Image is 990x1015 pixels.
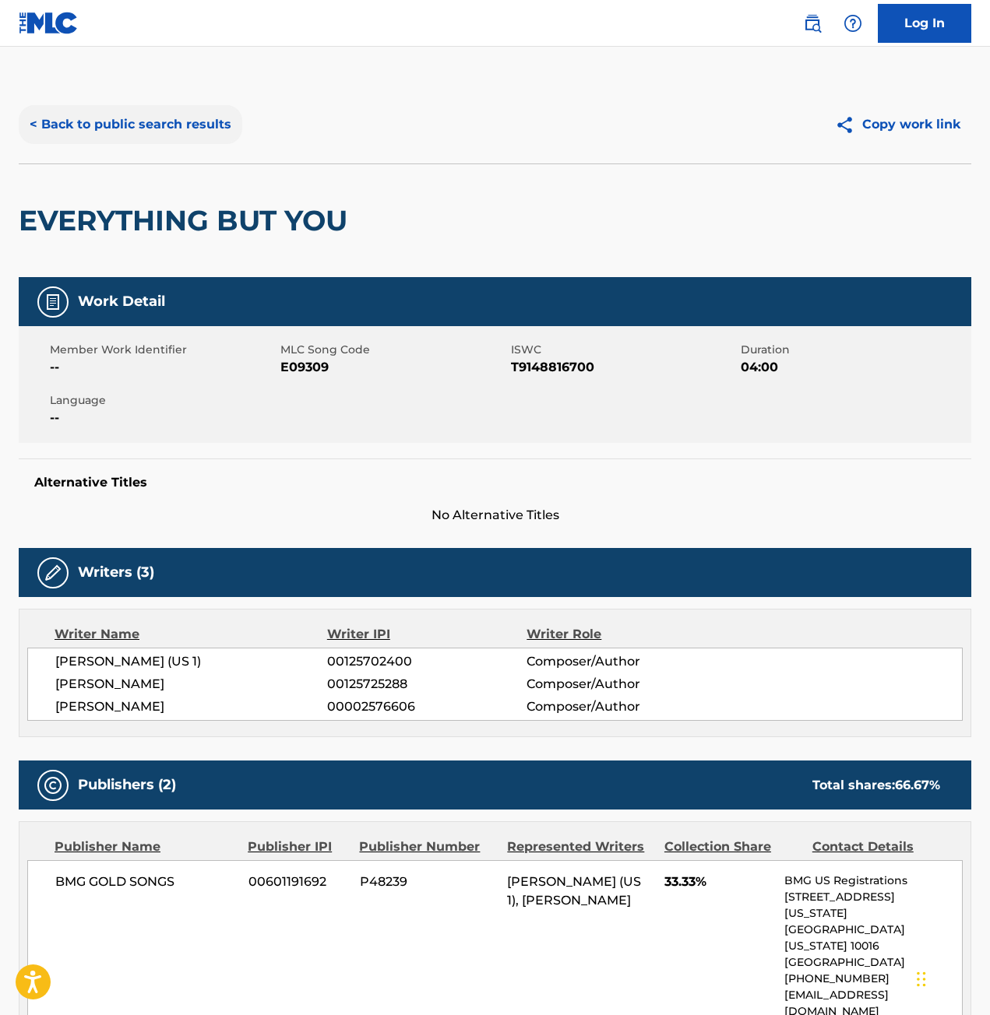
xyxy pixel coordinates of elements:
[527,675,708,694] span: Composer/Author
[55,697,327,716] span: [PERSON_NAME]
[55,675,327,694] span: [PERSON_NAME]
[78,564,154,581] h5: Writers (3)
[824,105,971,144] button: Copy work link
[812,776,940,795] div: Total shares:
[327,697,527,716] span: 00002576606
[507,838,653,856] div: Represented Writers
[55,873,237,891] span: BMG GOLD SONGS
[527,697,708,716] span: Composer/Author
[280,358,507,377] span: E09309
[784,889,962,905] p: [STREET_ADDRESS]
[50,392,277,409] span: Language
[44,776,62,795] img: Publishers
[784,971,962,987] p: [PHONE_NUMBER]
[527,625,708,644] div: Writer Role
[812,838,949,856] div: Contact Details
[917,956,926,1003] div: Drag
[248,873,348,891] span: 00601191692
[327,625,527,644] div: Writer IPI
[835,115,862,135] img: Copy work link
[44,564,62,582] img: Writers
[50,358,277,377] span: --
[280,342,507,358] span: MLC Song Code
[664,873,773,891] span: 33.33%
[55,625,327,644] div: Writer Name
[19,203,355,238] h2: EVERYTHING BUT YOU
[55,652,327,671] span: [PERSON_NAME] (US 1)
[19,105,242,144] button: < Back to public search results
[797,8,828,39] a: Public Search
[837,8,868,39] div: Help
[511,358,738,377] span: T9148816700
[527,652,708,671] span: Composer/Author
[327,675,527,694] span: 00125725288
[34,475,956,490] h5: Alternative Titles
[844,14,862,33] img: help
[895,778,940,792] span: 66.67 %
[19,12,79,34] img: MLC Logo
[44,293,62,311] img: Work Detail
[741,342,967,358] span: Duration
[248,838,347,856] div: Publisher IPI
[50,342,277,358] span: Member Work Identifier
[360,873,496,891] span: P48239
[511,342,738,358] span: ISWC
[55,838,236,856] div: Publisher Name
[78,776,176,794] h5: Publishers (2)
[19,506,971,525] span: No Alternative Titles
[664,838,801,856] div: Collection Share
[878,4,971,43] a: Log In
[327,652,527,671] span: 00125702400
[784,873,962,889] p: BMG US Registrations
[359,838,495,856] div: Publisher Number
[507,874,641,908] span: [PERSON_NAME] (US 1), [PERSON_NAME]
[784,954,962,971] p: [GEOGRAPHIC_DATA]
[78,293,165,311] h5: Work Detail
[803,14,822,33] img: search
[741,358,967,377] span: 04:00
[912,940,990,1015] iframe: Chat Widget
[50,409,277,427] span: --
[784,905,962,954] p: [US_STATE][GEOGRAPHIC_DATA][US_STATE] 10016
